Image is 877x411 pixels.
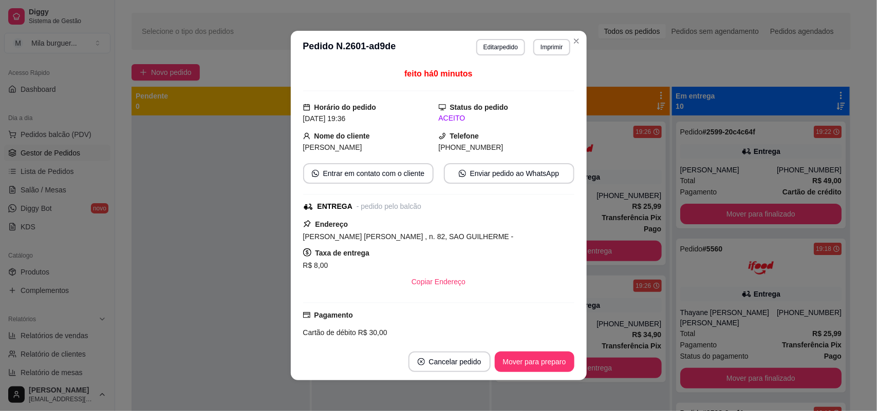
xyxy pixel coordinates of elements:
button: close-circleCancelar pedido [408,351,491,372]
button: whats-appEnviar pedido ao WhatsApp [444,163,574,184]
button: Mover para preparo [495,351,574,372]
span: [PERSON_NAME] [PERSON_NAME] , n. 82, SAO GUILHERME - [303,232,514,241]
span: R$ 8,00 [303,261,328,269]
strong: Pagamento [314,311,353,319]
span: whats-app [312,170,319,177]
strong: Horário do pedido [314,103,377,111]
button: Editarpedido [476,39,525,55]
strong: Nome do cliente [314,132,370,140]
strong: Telefone [450,132,479,140]
div: ENTREGA [318,201,352,212]
span: feito há 0 minutos [404,69,472,78]
span: Cartão de débito [303,328,357,337]
span: [PERSON_NAME] [303,143,362,151]
button: Copiar Endereço [403,271,474,292]
span: user [303,132,310,140]
span: pushpin [303,220,311,228]
strong: Endereço [315,220,348,228]
button: whats-appEntrar em contato com o cliente [303,163,434,184]
span: credit-card [303,311,310,319]
strong: Taxa de entrega [315,249,370,257]
div: ACEITO [439,113,574,124]
span: calendar [303,104,310,111]
strong: Status do pedido [450,103,509,111]
span: [DATE] 19:36 [303,114,346,123]
span: desktop [439,104,446,111]
button: Close [568,33,585,49]
h3: Pedido N. 2601-ad9de [303,39,396,55]
span: phone [439,132,446,140]
span: close-circle [418,358,425,365]
button: Imprimir [533,39,570,55]
span: [PHONE_NUMBER] [439,143,503,151]
span: R$ 30,00 [356,328,387,337]
span: dollar [303,248,311,257]
span: whats-app [459,170,466,177]
div: - pedido pelo balcão [357,201,421,212]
